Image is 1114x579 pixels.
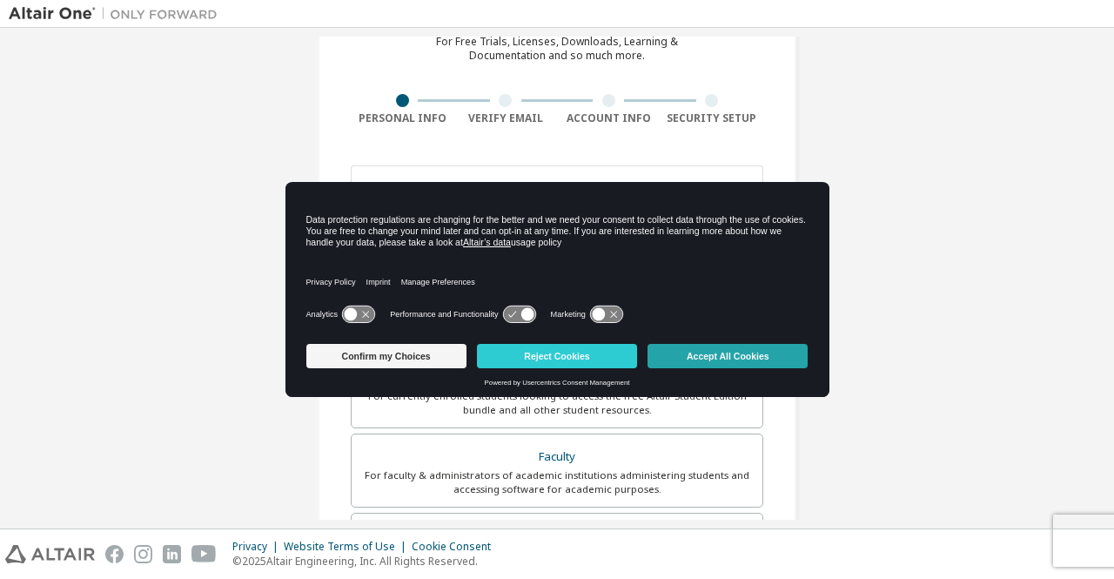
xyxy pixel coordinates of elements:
div: Security Setup [661,111,764,125]
p: © 2025 Altair Engineering, Inc. All Rights Reserved. [232,554,501,569]
div: For currently enrolled students looking to access the free Altair Student Edition bundle and all ... [362,389,752,417]
div: Privacy [232,540,284,554]
img: youtube.svg [191,545,217,563]
div: Personal Info [351,111,454,125]
div: Website Terms of Use [284,540,412,554]
div: Faculty [362,445,752,469]
div: Account Info [557,111,661,125]
img: facebook.svg [105,545,124,563]
img: Altair One [9,5,226,23]
div: For faculty & administrators of academic institutions administering students and accessing softwa... [362,468,752,496]
div: Cookie Consent [412,540,501,554]
img: instagram.svg [134,545,152,563]
img: linkedin.svg [163,545,181,563]
img: altair_logo.svg [5,545,95,563]
div: For Free Trials, Licenses, Downloads, Learning & Documentation and so much more. [436,35,678,63]
div: Verify Email [454,111,558,125]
